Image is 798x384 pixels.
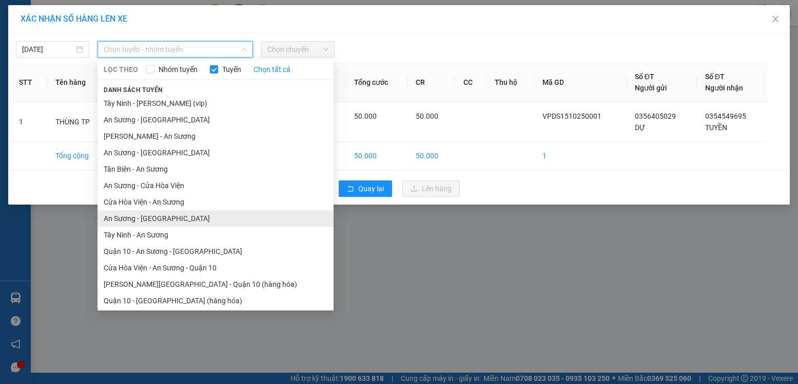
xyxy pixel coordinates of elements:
[542,112,601,120] span: VPDS1510250001
[86,23,94,30] span: SL
[98,95,334,112] li: Tây Ninh - [PERSON_NAME] (vip)
[98,194,334,210] li: Cửa Hòa Viện - An Sương
[119,23,135,30] span: Cước
[98,177,334,194] li: An Sương - Cửa Hòa Viện
[118,32,137,39] span: 50.000
[416,112,438,120] span: 50.000
[154,64,202,75] span: Nhóm tuyến
[346,63,407,102] th: Tổng cước
[98,227,334,243] li: Tây Ninh - An Sương
[47,142,109,170] td: Tổng cộng
[241,46,247,52] span: down
[25,23,56,30] span: Hàng hóa
[11,102,47,142] td: 1
[22,44,74,55] input: 15/10/2025
[3,41,151,49] p: -------------------------------------------
[705,123,727,132] span: TUYỀN
[635,72,654,81] span: Số ĐT
[354,112,377,120] span: 50.000
[27,65,31,72] span: 0
[21,14,127,24] span: XÁC NHẬN SỐ HÀNG LÊN XE
[79,65,114,72] span: Tổng:
[254,64,290,75] a: Chọn tất cả
[218,64,245,75] span: Tuyến
[4,65,31,72] span: Phí TH:
[486,63,534,102] th: Thu hộ
[407,142,455,170] td: 50.000
[635,123,645,132] span: DỰ
[88,32,92,39] span: 1
[771,15,780,23] span: close
[47,102,109,142] td: THÙNG TP
[95,65,114,72] span: 50.000
[98,243,334,260] li: Quận 10 - An Sương - [GEOGRAPHIC_DATA]
[47,63,109,102] th: Tên hàng
[98,144,334,161] li: An Sương - [GEOGRAPHIC_DATA]
[534,142,627,170] td: 1
[705,112,746,120] span: 0354549695
[98,128,334,144] li: [PERSON_NAME] - An Sương
[339,180,392,197] button: rollbackQuay lại
[98,161,334,177] li: Tân Biên - An Sương
[104,42,247,57] span: Chọn tuyến - nhóm tuyến
[98,112,334,128] li: An Sương - [GEOGRAPHIC_DATA]
[455,63,486,102] th: CC
[407,63,455,102] th: CR
[267,42,328,57] span: Chọn chuyến
[705,72,725,81] span: Số ĐT
[98,260,334,276] li: Cửa Hòa Viện - An Sương - Quận 10
[53,32,63,39] span: hkđ
[15,52,34,59] span: 50.000
[635,84,667,92] span: Người gửi
[761,5,790,34] button: Close
[98,85,169,95] span: Danh sách tuyến
[347,185,354,193] span: rollback
[534,63,627,102] th: Mã GD
[635,112,676,120] span: 0356405029
[104,64,138,75] span: LỌC THEO
[4,52,33,59] span: CR:
[11,63,47,102] th: STT
[18,32,63,39] span: THÙNG TP -
[346,142,407,170] td: 50.000
[79,52,93,59] strong: CC:
[402,180,460,197] button: uploadLên hàng
[98,276,334,292] li: [PERSON_NAME][GEOGRAPHIC_DATA] - Quận 10 (hàng hóa)
[98,292,334,309] li: Quận 10 - [GEOGRAPHIC_DATA] (hàng hóa)
[98,210,334,227] li: An Sương - [GEOGRAPHIC_DATA]
[90,52,93,59] span: 0
[705,84,743,92] span: Người nhận
[358,183,384,194] span: Quay lại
